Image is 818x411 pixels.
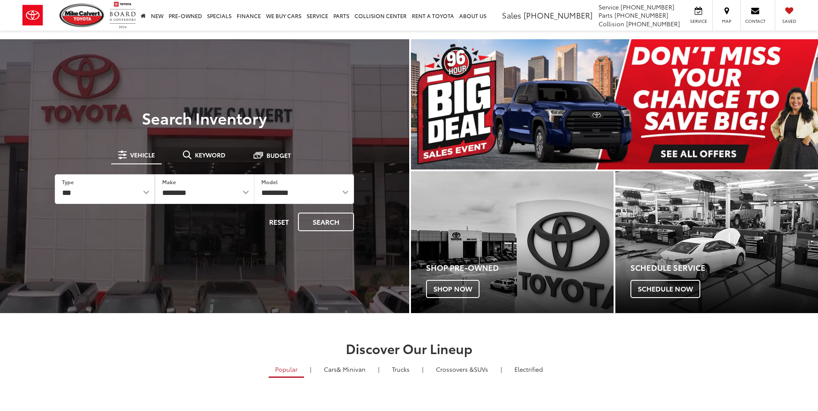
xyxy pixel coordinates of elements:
span: Keyword [195,152,226,158]
li: | [376,365,382,373]
span: [PHONE_NUMBER] [523,9,592,21]
span: Contact [745,18,765,24]
li: | [308,365,313,373]
h2: Discover Our Lineup [105,341,713,355]
span: Saved [780,18,799,24]
img: Mike Calvert Toyota [60,3,105,27]
label: Type [62,178,74,185]
a: Trucks [385,362,416,376]
span: Budget [266,152,291,158]
a: Electrified [508,362,549,376]
span: [PHONE_NUMBER] [621,3,674,11]
h4: Schedule Service [630,264,818,272]
span: Service [599,3,619,11]
label: Make [162,178,176,185]
a: Popular [269,362,304,378]
h3: Search Inventory [36,109,373,126]
span: Crossovers & [436,365,474,373]
span: [PHONE_NUMBER] [626,19,680,28]
span: [PHONE_NUMBER] [614,11,668,19]
a: Schedule Service Schedule Now [615,171,818,313]
label: Model [261,178,278,185]
button: Search [298,213,354,231]
div: Toyota [411,171,614,313]
button: Reset [262,213,296,231]
a: Cars [317,362,372,376]
span: Collision [599,19,624,28]
li: | [420,365,426,373]
span: Schedule Now [630,280,700,298]
h4: Shop Pre-Owned [426,264,614,272]
span: Map [717,18,736,24]
li: | [498,365,504,373]
span: Sales [502,9,521,21]
span: & Minivan [337,365,366,373]
span: Service [689,18,708,24]
a: SUVs [429,362,495,376]
a: Shop Pre-Owned Shop Now [411,171,614,313]
div: Toyota [615,171,818,313]
span: Parts [599,11,613,19]
span: Vehicle [130,152,155,158]
span: Shop Now [426,280,480,298]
